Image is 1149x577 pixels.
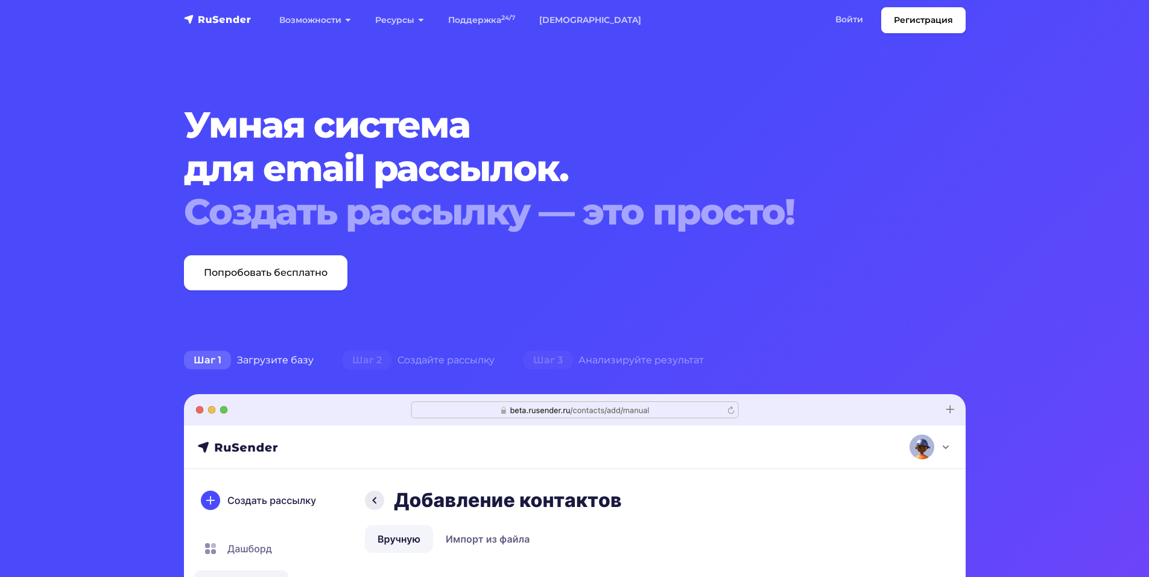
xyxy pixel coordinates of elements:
a: [DEMOGRAPHIC_DATA] [527,8,653,33]
div: Загрузите базу [169,348,328,372]
div: Создать рассылку — это просто! [184,190,899,234]
h1: Умная система для email рассылок. [184,103,899,234]
a: Возможности [267,8,363,33]
sup: 24/7 [501,14,515,22]
span: Шаг 1 [184,351,231,370]
img: RuSender [184,13,252,25]
span: Шаг 2 [343,351,391,370]
div: Создайте рассылку [328,348,509,372]
a: Попробовать бесплатно [184,255,347,290]
a: Регистрация [881,7,966,33]
a: Войти [823,7,875,32]
div: Анализируйте результат [509,348,718,372]
a: Поддержка24/7 [436,8,527,33]
a: Ресурсы [363,8,436,33]
span: Шаг 3 [524,351,572,370]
